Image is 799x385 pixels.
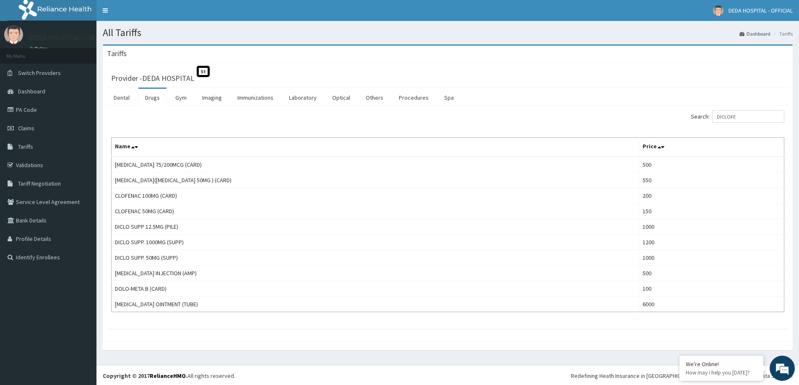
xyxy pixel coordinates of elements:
td: [MEDICAL_DATA] OINTMENT (TUBE) [112,297,639,312]
input: Search: [712,110,784,123]
label: Search: [691,110,784,123]
td: CLOFENAC 50MG (CARD) [112,204,639,219]
th: Name [112,138,639,157]
td: 550 [639,173,784,188]
h3: Provider - DEDA HOSPITAL [111,75,194,82]
td: 150 [639,204,784,219]
h3: Tariffs [107,50,127,57]
td: 1000 [639,250,784,266]
h1: All Tariffs [103,27,793,38]
div: Chat with us now [44,47,141,58]
a: Others [359,89,390,106]
a: Immunizations [231,89,280,106]
td: 500 [639,266,784,281]
a: Laboratory [282,89,323,106]
a: Procedures [392,89,435,106]
span: Tariffs [18,143,33,150]
a: Optical [325,89,357,106]
p: DEDA HOSPITAL - OFFICIAL [29,34,116,41]
td: [MEDICAL_DATA] INJECTION (AMP) [112,266,639,281]
td: 1200 [639,235,784,250]
span: Dashboard [18,88,45,95]
td: 100 [639,281,784,297]
a: Drugs [138,89,167,106]
td: DICLO SUPP 12.5MG (PILE) [112,219,639,235]
span: Tariff Negotiation [18,180,61,187]
img: d_794563401_company_1708531726252_794563401 [16,42,34,63]
td: 6000 [639,297,784,312]
td: [MEDICAL_DATA]([MEDICAL_DATA] 50MG ) (CARD) [112,173,639,188]
div: Redefining Heath Insurance in [GEOGRAPHIC_DATA] using Telemedicine and Data Science! [571,372,793,380]
td: CLOFENAC 100MG (CARD) [112,188,639,204]
img: User Image [4,25,23,44]
td: 500 [639,157,784,173]
td: 1000 [639,219,784,235]
a: Online [29,46,49,52]
a: Gym [169,89,193,106]
span: We're online! [49,106,116,190]
strong: Copyright © 2017 . [103,372,187,380]
textarea: Type your message and hit 'Enter' [4,229,160,258]
div: We're Online! [686,360,757,368]
th: Price [639,138,784,157]
span: Claims [18,124,34,132]
a: Dental [107,89,136,106]
li: Tariffs [771,30,793,37]
td: [MEDICAL_DATA] 75/200MCG (CARD) [112,157,639,173]
td: DICLO SUPP. 50MG (SUPP) [112,250,639,266]
span: DEDA HOSPITAL - OFFICIAL [729,7,793,14]
img: User Image [713,5,724,16]
p: How may I help you today? [686,369,757,376]
div: Minimize live chat window [138,4,158,24]
td: 200 [639,188,784,204]
td: DOLO-META B (CARD) [112,281,639,297]
td: DICLO SUPP. 1000MG (SUPP) [112,235,639,250]
a: Spa [437,89,461,106]
span: Switch Providers [18,69,61,77]
a: RelianceHMO [150,372,186,380]
a: Dashboard [739,30,770,37]
span: St [197,66,210,77]
a: Imaging [195,89,229,106]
